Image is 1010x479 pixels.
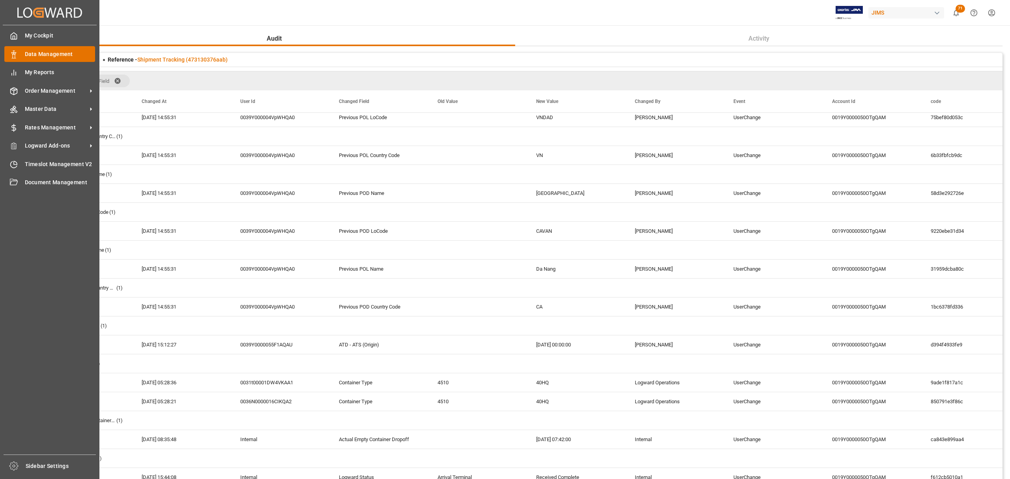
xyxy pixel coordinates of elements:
[823,430,921,449] div: 0019Y0000050OTgQAM
[724,146,823,165] div: UserChange
[231,260,329,278] div: 0039Y000004VpWHQA0
[25,123,87,132] span: Rates Management
[4,175,95,190] a: Document Management
[823,298,921,316] div: 0019Y0000050OTgQAM
[823,108,921,127] div: 0019Y0000050OTgQAM
[625,146,724,165] div: [PERSON_NAME]
[724,392,823,411] div: UserChange
[527,430,625,449] div: [DATE] 07:42:00
[4,65,95,80] a: My Reports
[25,87,87,95] span: Order Management
[724,222,823,240] div: UserChange
[868,7,944,19] div: JIMS
[823,392,921,411] div: 0019Y0000050OTgQAM
[4,156,95,172] a: Timeslot Management V2
[947,4,965,22] button: show 71 new notifications
[137,56,228,63] a: Shipment Tracking (473130376aab)
[724,184,823,202] div: UserChange
[515,31,1003,46] button: Activity
[724,260,823,278] div: UserChange
[527,392,625,411] div: 40HQ
[26,462,96,470] span: Sidebar Settings
[428,392,527,411] div: 4510
[724,430,823,449] div: UserChange
[527,184,625,202] div: [GEOGRAPHIC_DATA]
[25,105,87,113] span: Master Data
[527,108,625,127] div: VNDAD
[823,373,921,392] div: 0019Y0000050OTgQAM
[329,335,428,354] div: ATD - ATS (Origin)
[231,430,329,449] div: Internal
[625,335,724,354] div: [PERSON_NAME]
[132,298,231,316] div: [DATE] 14:55:31
[264,34,285,43] span: Audit
[116,412,123,430] span: (1)
[625,222,724,240] div: [PERSON_NAME]
[231,392,329,411] div: 0036N0000016CIKQA2
[823,184,921,202] div: 0019Y0000050OTgQAM
[527,335,625,354] div: [DATE] 00:00:00
[625,298,724,316] div: [PERSON_NAME]
[132,184,231,202] div: [DATE] 14:55:31
[836,6,863,20] img: Exertis%20JAM%20-%20Email%20Logo.jpg_1722504956.jpg
[25,50,95,58] span: Data Management
[132,146,231,165] div: [DATE] 14:55:31
[231,222,329,240] div: 0039Y000004VpWHQA0
[132,335,231,354] div: [DATE] 15:12:27
[116,279,123,297] span: (1)
[142,99,166,104] span: Changed At
[428,373,527,392] div: 4510
[25,142,87,150] span: Logward Add-ons
[339,99,369,104] span: Changed Field
[101,317,107,335] span: (1)
[438,99,458,104] span: Old Value
[132,260,231,278] div: [DATE] 14:55:31
[231,184,329,202] div: 0039Y000004VpWHQA0
[231,108,329,127] div: 0039Y000004VpWHQA0
[329,108,428,127] div: Previous POL LoCode
[965,4,983,22] button: Help Center
[4,28,95,43] a: My Cockpit
[25,68,95,77] span: My Reports
[231,335,329,354] div: 0039Y0000055F1AQAU
[132,430,231,449] div: [DATE] 08:35:48
[724,373,823,392] div: UserChange
[4,46,95,62] a: Data Management
[329,430,428,449] div: Actual Empty Container Dropoff
[832,99,855,104] span: Account Id
[536,99,558,104] span: New Value
[527,373,625,392] div: 40HQ
[329,298,428,316] div: Previous POD Country Code
[132,392,231,411] div: [DATE] 05:28:21
[625,184,724,202] div: [PERSON_NAME]
[823,222,921,240] div: 0019Y0000050OTgQAM
[527,260,625,278] div: Da Nang
[724,108,823,127] div: UserChange
[116,127,123,146] span: (1)
[34,31,515,46] button: Audit
[105,241,111,259] span: (1)
[625,373,724,392] div: Logward Operations
[745,34,772,43] span: Activity
[231,146,329,165] div: 0039Y000004VpWHQA0
[329,184,428,202] div: Previous POD Name
[868,5,947,20] button: JIMS
[106,165,112,183] span: (1)
[25,32,95,40] span: My Cockpit
[25,178,95,187] span: Document Management
[329,222,428,240] div: Previous POD LoCode
[132,373,231,392] div: [DATE] 05:28:36
[108,56,228,63] span: Reference -
[823,260,921,278] div: 0019Y0000050OTgQAM
[329,373,428,392] div: Container Type
[625,392,724,411] div: Logward Operations
[724,335,823,354] div: UserChange
[625,430,724,449] div: Internal
[231,298,329,316] div: 0039Y000004VpWHQA0
[956,5,965,13] span: 71
[231,373,329,392] div: 0031t00001DW4VKAA1
[132,222,231,240] div: [DATE] 14:55:31
[240,99,255,104] span: User Id
[527,298,625,316] div: CA
[329,260,428,278] div: Previous POL Name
